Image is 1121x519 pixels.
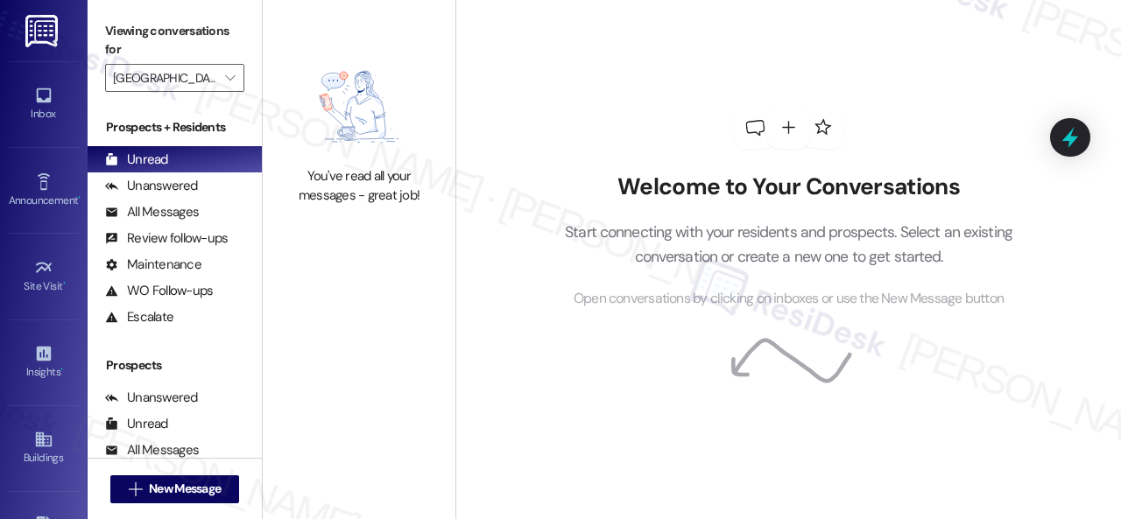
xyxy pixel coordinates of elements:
[105,18,244,64] label: Viewing conversations for
[25,15,61,47] img: ResiDesk Logo
[88,118,262,137] div: Prospects + Residents
[574,288,1004,310] span: Open conversations by clicking on inboxes or use the New Message button
[282,167,436,205] div: You've read all your messages - great job!
[60,363,63,375] span: •
[113,64,216,92] input: All communities
[110,475,240,503] button: New Message
[78,192,81,204] span: •
[225,71,235,85] i: 
[105,415,168,433] div: Unread
[105,389,198,407] div: Unanswered
[105,308,173,326] div: Escalate
[9,253,79,300] a: Site Visit •
[129,482,142,496] i: 
[105,282,213,300] div: WO Follow-ups
[105,256,201,274] div: Maintenance
[149,480,221,498] span: New Message
[88,356,262,375] div: Prospects
[9,424,79,472] a: Buildings
[63,277,66,290] span: •
[9,81,79,128] a: Inbox
[9,339,79,386] a: Insights •
[105,203,199,221] div: All Messages
[539,220,1040,270] p: Start connecting with your residents and prospects. Select an existing conversation or create a n...
[105,177,198,195] div: Unanswered
[105,441,199,459] div: All Messages
[105,229,228,248] div: Review follow-ups
[290,55,428,159] img: empty-state
[539,173,1040,201] h2: Welcome to Your Conversations
[105,151,168,169] div: Unread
